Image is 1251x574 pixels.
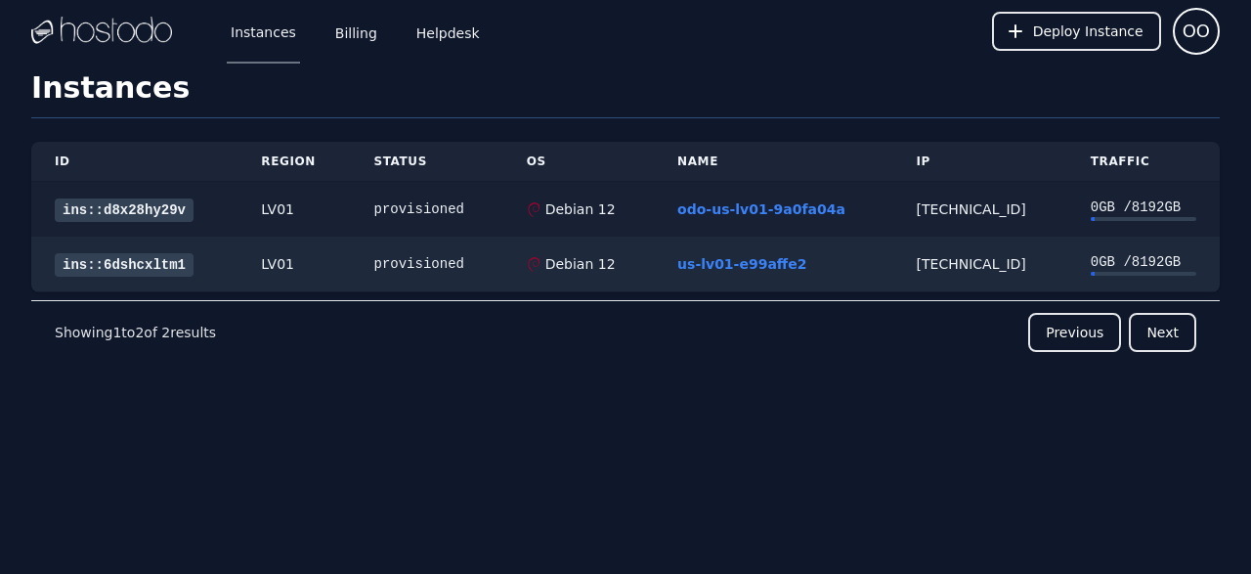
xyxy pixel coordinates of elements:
[1091,252,1196,272] div: 0 GB / 8192 GB
[31,70,1220,118] h1: Instances
[261,199,326,219] div: LV01
[677,256,806,272] a: us-lv01-e99affe2
[917,254,1044,274] div: [TECHNICAL_ID]
[541,254,616,274] div: Debian 12
[992,12,1161,51] button: Deploy Instance
[237,142,350,182] th: Region
[527,202,541,217] img: Debian 12
[261,254,326,274] div: LV01
[917,199,1044,219] div: [TECHNICAL_ID]
[503,142,654,182] th: OS
[31,300,1220,364] nav: Pagination
[374,199,480,219] div: provisioned
[55,323,216,342] p: Showing to of results
[31,17,172,46] img: Logo
[161,325,170,340] span: 2
[31,142,237,182] th: ID
[677,201,845,217] a: odo-us-lv01-9a0fa04a
[135,325,144,340] span: 2
[1183,18,1210,45] span: OO
[893,142,1067,182] th: IP
[1173,8,1220,55] button: User menu
[1129,313,1196,352] button: Next
[1091,198,1196,217] div: 0 GB / 8192 GB
[541,199,616,219] div: Debian 12
[55,253,194,277] a: ins::6dshcxltm1
[527,257,541,272] img: Debian 12
[55,199,194,222] a: ins::d8x28hy29v
[351,142,503,182] th: Status
[374,254,480,274] div: provisioned
[1033,22,1143,41] span: Deploy Instance
[1067,142,1220,182] th: Traffic
[654,142,892,182] th: Name
[1028,313,1121,352] button: Previous
[112,325,121,340] span: 1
